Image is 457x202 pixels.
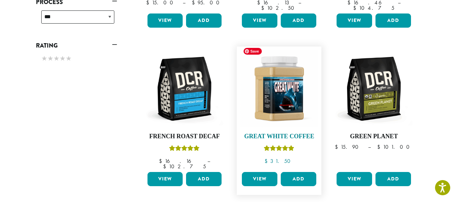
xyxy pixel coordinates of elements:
[36,51,117,67] div: Rating
[375,13,411,28] button: Add
[335,50,413,169] a: Green Planet
[375,172,411,186] button: Add
[36,40,117,51] a: Rating
[265,157,270,165] span: $
[240,50,318,169] a: Great White CoffeeRated 5.00 out of 5 $31.50
[163,163,169,170] span: $
[146,50,224,169] a: French Roast DecafRated 5.00 out of 5
[281,172,316,186] button: Add
[41,54,47,63] span: ★
[264,144,294,154] div: Rated 5.00 out of 5
[337,13,372,28] a: View
[368,143,371,150] span: –
[281,13,316,28] button: Add
[159,157,201,165] bdi: 16.16
[240,133,318,140] h4: Great White Coffee
[53,54,60,63] span: ★
[207,157,210,165] span: –
[186,172,222,186] button: Add
[265,157,294,165] bdi: 31.50
[244,48,262,55] span: Save
[147,13,183,28] a: View
[377,143,413,150] bdi: 101.00
[145,50,223,127] img: DCR-12oz-French-Roast-Decaf-Stock-scaled.png
[242,172,277,186] a: View
[47,54,53,63] span: ★
[60,54,66,63] span: ★
[36,8,117,32] div: Process
[335,50,413,127] img: DCR-12oz-FTO-Green-Planet-Stock-scaled.png
[261,4,297,11] bdi: 102.50
[240,50,318,127] img: Great_White_Ground_Espresso_2.png
[169,144,200,154] div: Rated 5.00 out of 5
[335,133,413,140] h4: Green Planet
[147,172,183,186] a: View
[353,4,394,11] bdi: 104.75
[242,13,277,28] a: View
[186,13,222,28] button: Add
[159,157,165,165] span: $
[335,143,341,150] span: $
[261,4,267,11] span: $
[377,143,383,150] span: $
[163,163,206,170] bdi: 102.75
[335,143,362,150] bdi: 15.90
[337,172,372,186] a: View
[353,4,359,11] span: $
[66,54,72,63] span: ★
[146,133,224,140] h4: French Roast Decaf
